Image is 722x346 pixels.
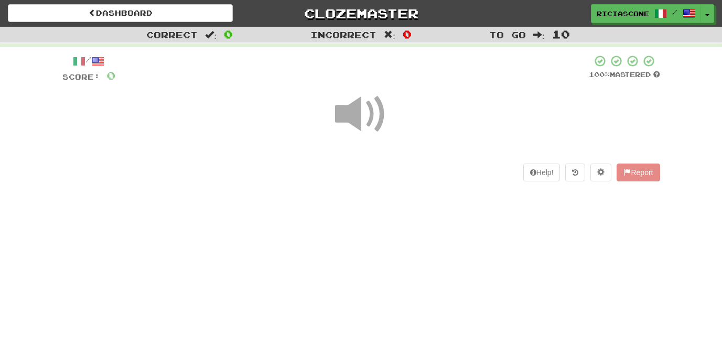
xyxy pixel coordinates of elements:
span: : [384,30,395,39]
span: 10 [552,28,570,40]
div: / [62,55,115,68]
span: / [672,8,677,16]
div: Mastered [589,70,660,80]
span: 100 % [589,70,610,79]
button: Report [617,164,660,181]
button: Help! [523,164,561,181]
span: Correct [146,29,198,40]
strong: Fast Track Level 2 [344,46,402,53]
span: Incorrect [310,29,376,40]
a: RICIASCONE / [591,4,701,23]
span: RICIASCONE [597,9,649,18]
span: Score: [62,72,100,81]
a: Dashboard [8,4,233,22]
span: 0 [224,28,233,40]
span: 0 [403,28,412,40]
span: To go [489,29,526,40]
span: : [533,30,545,39]
button: Round history (alt+y) [565,164,585,181]
span: : [205,30,217,39]
a: Clozemaster [249,4,473,23]
span: 0 [106,69,115,82]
